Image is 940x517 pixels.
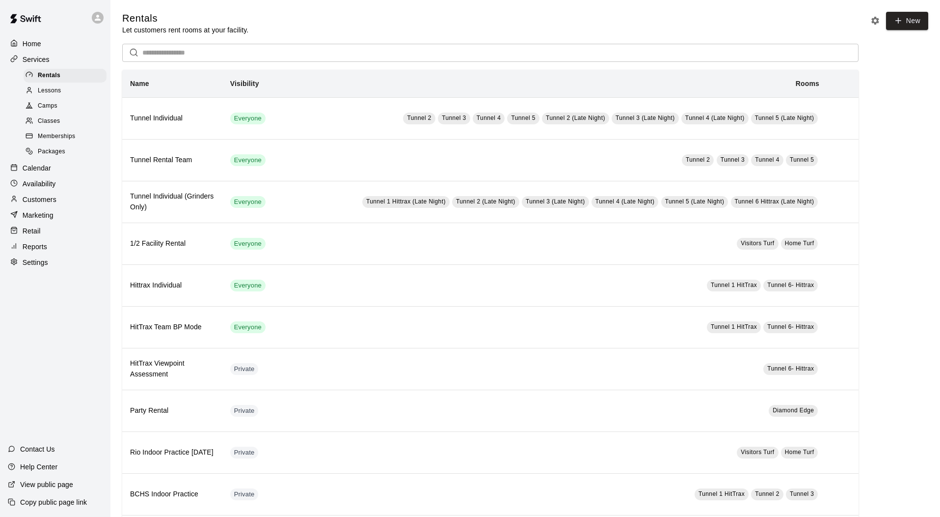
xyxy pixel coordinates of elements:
div: Lessons [24,84,107,98]
span: Tunnel 3 [442,115,466,121]
a: Settings [8,255,103,270]
a: Calendar [8,161,103,175]
span: Tunnel 5 (Late Night) [665,198,725,205]
span: Tunnel 1 Hittrax (Late Night) [366,198,446,205]
p: Services [23,55,50,64]
div: Camps [24,99,107,113]
span: Tunnel 3 (Late Night) [616,115,675,121]
div: This service is hidden, and can only be accessed via a direct link [230,447,259,459]
a: Classes [24,114,110,129]
div: This service is visible to all of your customers [230,238,266,250]
span: Visitors Turf [741,449,774,456]
h6: Tunnel Rental Team [130,155,215,166]
span: Tunnel 6- Hittrax [767,323,814,330]
div: Rentals [24,69,107,83]
p: Home [23,39,41,49]
span: Tunnel 2 [686,156,710,163]
div: This service is visible to all of your customers [230,321,266,333]
span: Private [230,448,259,458]
a: Marketing [8,208,103,223]
p: Retail [23,226,41,236]
span: Classes [38,116,60,126]
p: Reports [23,242,47,252]
p: Settings [23,258,48,267]
a: Home [8,36,103,51]
b: Visibility [230,80,259,87]
span: Tunnel 6- Hittrax [767,365,814,372]
h6: Rio Indoor Practice [DATE] [130,447,215,458]
a: Lessons [24,83,110,98]
p: Marketing [23,210,54,220]
p: Customers [23,195,56,204]
span: Everyone [230,156,266,165]
span: Home Turf [785,449,814,456]
span: Tunnel 1 HitTrax [711,323,757,330]
h6: HitTrax Team BP Mode [130,322,215,333]
span: Tunnel 1 HitTrax [711,282,757,288]
span: Visitors Turf [741,240,774,247]
span: Everyone [230,198,266,207]
span: Everyone [230,281,266,290]
span: Tunnel 6- Hittrax [767,282,814,288]
a: Availability [8,176,103,191]
span: Tunnel 5 [790,156,814,163]
span: Tunnel 5 [511,115,535,121]
div: Memberships [24,130,107,144]
p: Calendar [23,163,51,173]
p: Let customers rent rooms at your facility. [122,25,248,35]
span: Tunnel 2 [407,115,431,121]
span: Everyone [230,114,266,123]
p: Availability [23,179,56,189]
a: Rentals [24,68,110,83]
a: Camps [24,99,110,114]
span: Tunnel 5 (Late Night) [755,115,814,121]
div: This service is hidden, and can only be accessed via a direct link [230,363,259,375]
span: Everyone [230,239,266,249]
a: New [886,12,928,30]
div: This service is visible to all of your customers [230,154,266,166]
span: Tunnel 1 HitTrax [698,490,745,497]
div: This service is hidden, and can only be accessed via a direct link [230,488,259,500]
button: Rental settings [868,13,883,28]
span: Private [230,406,259,416]
span: Tunnel 2 (Late Night) [456,198,515,205]
div: Packages [24,145,107,159]
a: Services [8,52,103,67]
h6: HitTrax Viewpoint Assessment [130,358,215,380]
p: Contact Us [20,444,55,454]
a: Packages [24,144,110,160]
div: Customers [8,192,103,207]
span: Tunnel 6 Hittrax (Late Night) [735,198,814,205]
h6: Hittrax Individual [130,280,215,291]
h6: Tunnel Individual [130,113,215,124]
span: Private [230,490,259,499]
h6: Tunnel Individual (Grinders Only) [130,191,215,213]
div: Classes [24,115,107,128]
span: Tunnel 3 [790,490,814,497]
p: View public page [20,480,73,489]
span: Packages [38,147,65,157]
h6: BCHS Indoor Practice [130,489,215,500]
a: Memberships [24,129,110,144]
p: Help Center [20,462,57,472]
span: Tunnel 4 [755,156,779,163]
span: Tunnel 4 [477,115,501,121]
span: Camps [38,101,57,111]
h6: Party Rental [130,405,215,416]
div: This service is hidden, and can only be accessed via a direct link [230,405,259,417]
span: Tunnel 2 [755,490,779,497]
a: Retail [8,224,103,238]
span: Tunnel 4 (Late Night) [595,198,655,205]
h5: Rentals [122,12,248,25]
p: Copy public page link [20,497,87,507]
span: Tunnel 2 (Late Night) [546,115,605,121]
a: Reports [8,239,103,254]
b: Name [130,80,149,87]
span: Rentals [38,71,60,81]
